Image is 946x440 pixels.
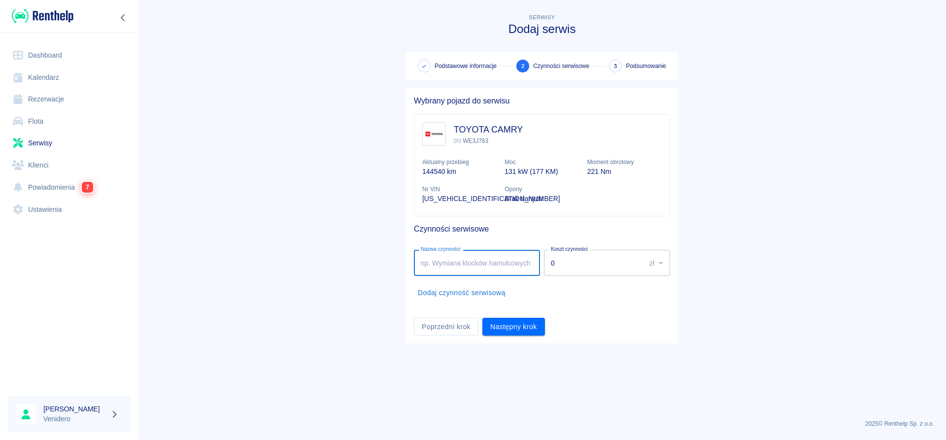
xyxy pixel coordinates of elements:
button: Poprzedni krok [414,318,478,336]
p: Aktualny przebieg [422,158,497,167]
p: Opony [505,185,579,194]
span: Podstawowe informacje [435,62,497,70]
img: Renthelp logo [12,8,73,24]
button: Zwiń nawigację [116,11,131,24]
h3: TOYOTA CAMRY [454,123,523,136]
a: Kalendarz [8,67,131,89]
span: 3 [613,61,617,71]
h5: Czynności serwisowe [414,224,670,234]
span: Podsumowanie [626,62,666,70]
p: WE3J763 [454,136,523,145]
p: [US_VEHICLE_IDENTIFICATION_NUMBER] [422,194,497,204]
p: Brak danych [505,194,579,204]
span: 2 [521,61,525,71]
input: np. Wymiana klocków hamulcowych [414,250,540,276]
a: Dashboard [8,44,131,67]
p: Moc [505,158,579,167]
p: Nr VIN [422,185,497,194]
img: Image [425,125,443,143]
a: Renthelp logo [8,8,73,24]
p: 2025 © Renthelp Sp. z o.o. [150,419,934,428]
span: Czynności serwisowe [533,62,589,70]
span: 7 [82,182,93,193]
p: Venidero [43,414,106,424]
button: Następny krok [482,318,545,336]
h5: Wybrany pojazd do serwisu [414,96,670,106]
p: 221 Nm [587,167,662,177]
button: Dodaj czynność serwisową [414,284,509,302]
span: Serwisy [529,14,555,20]
a: Flota [8,110,131,133]
h3: Dodaj serwis [406,22,678,36]
div: zł [642,250,670,276]
p: Moment obrotowy [587,158,662,167]
a: Ustawienia [8,199,131,221]
p: 131 kW (177 KM) [505,167,579,177]
a: Klienci [8,154,131,176]
p: 144540 km [422,167,497,177]
a: Rezerwacje [8,88,131,110]
label: Nazwa czynności [421,245,461,253]
a: Powiadomienia7 [8,176,131,199]
a: Serwisy [8,132,131,154]
h6: [PERSON_NAME] [43,404,106,414]
label: Koszt czynności [551,245,588,253]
